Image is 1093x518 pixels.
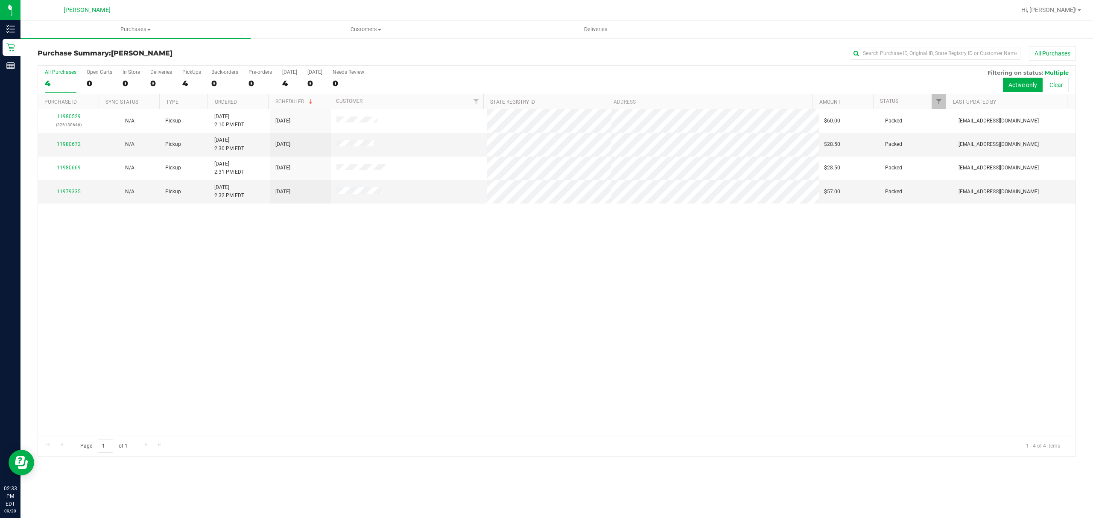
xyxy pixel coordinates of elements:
[885,188,902,196] span: Packed
[215,99,237,105] a: Ordered
[275,99,314,105] a: Scheduled
[211,79,238,88] div: 0
[885,117,902,125] span: Packed
[490,99,535,105] a: State Registry ID
[251,20,481,38] a: Customers
[125,165,134,171] span: Not Applicable
[1045,69,1069,76] span: Multiple
[275,188,290,196] span: [DATE]
[4,485,17,508] p: 02:33 PM EDT
[481,20,711,38] a: Deliveries
[932,94,946,109] a: Filter
[959,117,1039,125] span: [EMAIL_ADDRESS][DOMAIN_NAME]
[105,99,138,105] a: Sync Status
[248,69,272,75] div: Pre-orders
[87,79,112,88] div: 0
[43,121,94,129] p: (326130646)
[125,141,134,147] span: Not Applicable
[251,26,480,33] span: Customers
[214,136,244,152] span: [DATE] 2:30 PM EDT
[573,26,619,33] span: Deliveries
[824,164,840,172] span: $28.50
[1021,6,1077,13] span: Hi, [PERSON_NAME]!
[182,79,201,88] div: 4
[248,79,272,88] div: 0
[1044,78,1069,92] button: Clear
[57,189,81,195] a: 11979335
[885,164,902,172] span: Packed
[125,188,134,196] button: N/A
[4,508,17,514] p: 09/20
[73,439,134,453] span: Page of 1
[275,117,290,125] span: [DATE]
[165,164,181,172] span: Pickup
[38,49,384,57] h3: Purchase Summary:
[819,99,841,105] a: Amount
[20,20,251,38] a: Purchases
[1003,78,1043,92] button: Active only
[1019,439,1067,452] span: 1 - 4 of 4 items
[953,99,996,105] a: Last Updated By
[607,94,812,109] th: Address
[9,450,34,475] iframe: Resource center
[214,160,244,176] span: [DATE] 2:31 PM EDT
[282,79,297,88] div: 4
[275,140,290,148] span: [DATE]
[6,61,15,70] inline-svg: Reports
[307,79,322,88] div: 0
[57,165,81,171] a: 11980669
[214,113,244,129] span: [DATE] 2:10 PM EDT
[959,140,1039,148] span: [EMAIL_ADDRESS][DOMAIN_NAME]
[824,140,840,148] span: $28.50
[333,79,364,88] div: 0
[125,164,134,172] button: N/A
[824,188,840,196] span: $57.00
[282,69,297,75] div: [DATE]
[333,69,364,75] div: Needs Review
[469,94,483,109] a: Filter
[45,79,76,88] div: 4
[166,99,178,105] a: Type
[959,188,1039,196] span: [EMAIL_ADDRESS][DOMAIN_NAME]
[988,69,1043,76] span: Filtering on status:
[275,164,290,172] span: [DATE]
[111,49,172,57] span: [PERSON_NAME]
[64,6,111,14] span: [PERSON_NAME]
[150,79,172,88] div: 0
[165,117,181,125] span: Pickup
[6,25,15,33] inline-svg: Inventory
[45,69,76,75] div: All Purchases
[98,439,113,453] input: 1
[165,140,181,148] span: Pickup
[125,117,134,125] button: N/A
[880,98,898,104] a: Status
[125,118,134,124] span: Not Applicable
[20,26,251,33] span: Purchases
[57,141,81,147] a: 11980672
[57,113,81,119] a: 11980529
[6,43,15,52] inline-svg: Retail
[125,140,134,148] button: N/A
[850,47,1020,60] input: Search Purchase ID, Original ID, State Registry ID or Customer Name...
[125,189,134,195] span: Not Applicable
[307,69,322,75] div: [DATE]
[123,79,140,88] div: 0
[824,117,840,125] span: $60.00
[123,69,140,75] div: In Store
[214,183,244,200] span: [DATE] 2:32 PM EDT
[150,69,172,75] div: Deliveries
[182,69,201,75] div: PickUps
[1029,46,1076,61] button: All Purchases
[959,164,1039,172] span: [EMAIL_ADDRESS][DOMAIN_NAME]
[336,98,362,104] a: Customer
[87,69,112,75] div: Open Carts
[885,140,902,148] span: Packed
[211,69,238,75] div: Back-orders
[165,188,181,196] span: Pickup
[44,99,77,105] a: Purchase ID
